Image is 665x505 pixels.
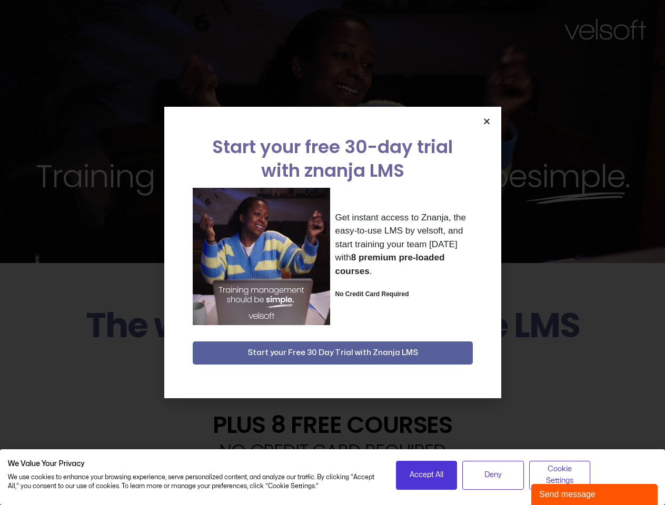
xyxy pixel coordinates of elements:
[410,469,443,481] span: Accept All
[193,188,330,325] img: a woman sitting at her laptop dancing
[529,461,591,490] button: Adjust cookie preferences
[8,473,380,491] p: We use cookies to enhance your browsing experience, serve personalized content, and analyze our t...
[484,469,502,481] span: Deny
[193,135,473,183] h2: Start your free 30-day trial with znanja LMS
[531,482,660,505] iframe: chat widget
[335,290,409,298] strong: No Credit Card Required
[8,459,380,469] h2: We Value Your Privacy
[193,341,473,365] button: Start your Free 30 Day Trial with Znanja LMS
[247,347,418,359] span: Start your Free 30 Day Trial with Znanja LMS
[335,211,473,278] p: Get instant access to Znanja, the easy-to-use LMS by velsoft, and start training your team [DATE]...
[483,117,491,125] a: Close
[536,463,584,487] span: Cookie Settings
[335,252,445,276] strong: 8 premium pre-loaded courses
[462,461,524,490] button: Deny all cookies
[396,461,458,490] button: Accept all cookies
